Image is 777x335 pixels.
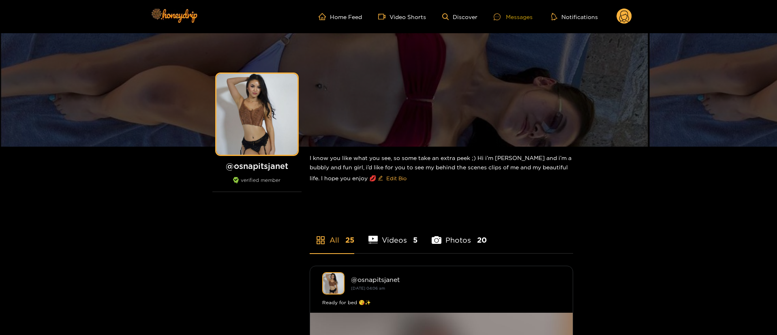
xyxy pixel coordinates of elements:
[310,147,573,191] div: I know you like what you see, so some take an extra peek ;) Hi i’m [PERSON_NAME] and i’m a bubbly...
[322,272,345,294] img: osnapitsjanet
[386,174,407,182] span: Edit Bio
[378,175,383,181] span: edit
[378,13,426,20] a: Video Shorts
[351,276,561,283] div: @ osnapitsjanet
[376,172,408,185] button: editEdit Bio
[549,13,600,21] button: Notifications
[378,13,390,20] span: video-camera
[477,235,487,245] span: 20
[368,217,418,253] li: Videos
[319,13,330,20] span: home
[345,235,354,245] span: 25
[432,217,487,253] li: Photos
[351,286,385,290] small: [DATE] 04:06 am
[494,12,533,21] div: Messages
[316,235,325,245] span: appstore
[442,13,477,20] a: Discover
[212,177,302,192] div: verified member
[413,235,417,245] span: 5
[310,217,354,253] li: All
[319,13,362,20] a: Home Feed
[212,161,302,171] h1: @ osnapitsjanet
[322,299,561,307] div: Ready for bed 😘✨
